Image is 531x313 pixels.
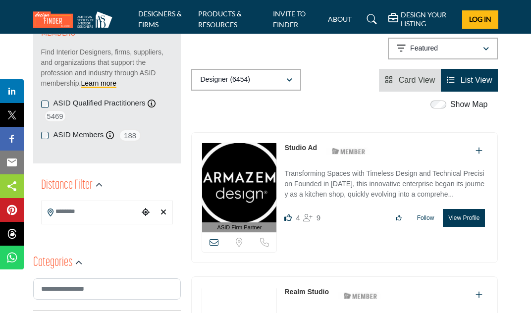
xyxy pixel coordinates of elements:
button: Follow [411,209,441,226]
label: ASID Qualified Practitioners [53,98,146,109]
input: Search Category [33,278,181,300]
a: Transforming Spaces with Timeless Design and Technical Precision Founded in [DATE], this innovati... [284,162,487,202]
input: Search Location [42,202,139,221]
div: Choose your current location [139,202,152,223]
input: ASID Qualified Practitioners checkbox [41,101,49,108]
h5: DESIGN YOUR LISTING [401,10,455,28]
li: List View [441,69,498,92]
div: Clear search location [157,202,170,223]
a: DESIGNERS & FIRMS [138,9,182,29]
img: ASID Members Badge Icon [326,145,371,157]
input: ASID Members checkbox [41,132,49,139]
a: Learn more [81,79,116,87]
button: Log In [462,10,498,29]
p: Featured [410,44,438,53]
label: ASID Members [53,129,104,141]
a: View Card [385,76,435,84]
span: Log In [469,15,491,23]
h2: Distance Filter [41,177,93,195]
img: Site Logo [33,11,117,28]
a: Add To List [476,147,482,155]
a: ABOUT [328,15,352,23]
p: Studio Ad [284,143,317,153]
span: 188 [119,129,141,142]
p: Transforming Spaces with Timeless Design and Technical Precision Founded in [DATE], this innovati... [284,168,487,202]
a: PRODUCTS & RESOURCES [198,9,242,29]
a: INVITE TO FINDER [273,9,306,29]
span: ASID Firm Partner [217,223,262,232]
li: Card View [379,69,441,92]
button: Designer (6454) [191,69,301,91]
span: 4 [296,213,300,222]
h2: Categories [33,254,72,272]
p: Realm Studio [284,287,328,297]
a: Add To List [476,291,482,299]
div: DESIGN YOUR LISTING [388,10,455,28]
a: Studio Ad [284,144,317,152]
a: Search [357,11,383,27]
div: Followers [303,212,320,224]
label: Show Map [450,99,488,110]
a: Realm Studio [284,288,328,296]
button: View Profile [443,209,485,227]
a: ASID Firm Partner [202,143,276,233]
span: 9 [317,213,320,222]
img: ASID Members Badge Icon [338,289,383,302]
a: View List [447,76,492,84]
button: Featured [388,38,498,59]
p: Designer (6454) [200,75,250,85]
span: Card View [399,76,435,84]
button: Like listing [389,209,408,226]
img: Studio Ad [202,143,276,222]
span: 5469 [44,110,66,122]
span: List View [461,76,492,84]
i: Likes [284,214,292,221]
p: Find Interior Designers, firms, suppliers, and organizations that support the profession and indu... [41,47,173,89]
